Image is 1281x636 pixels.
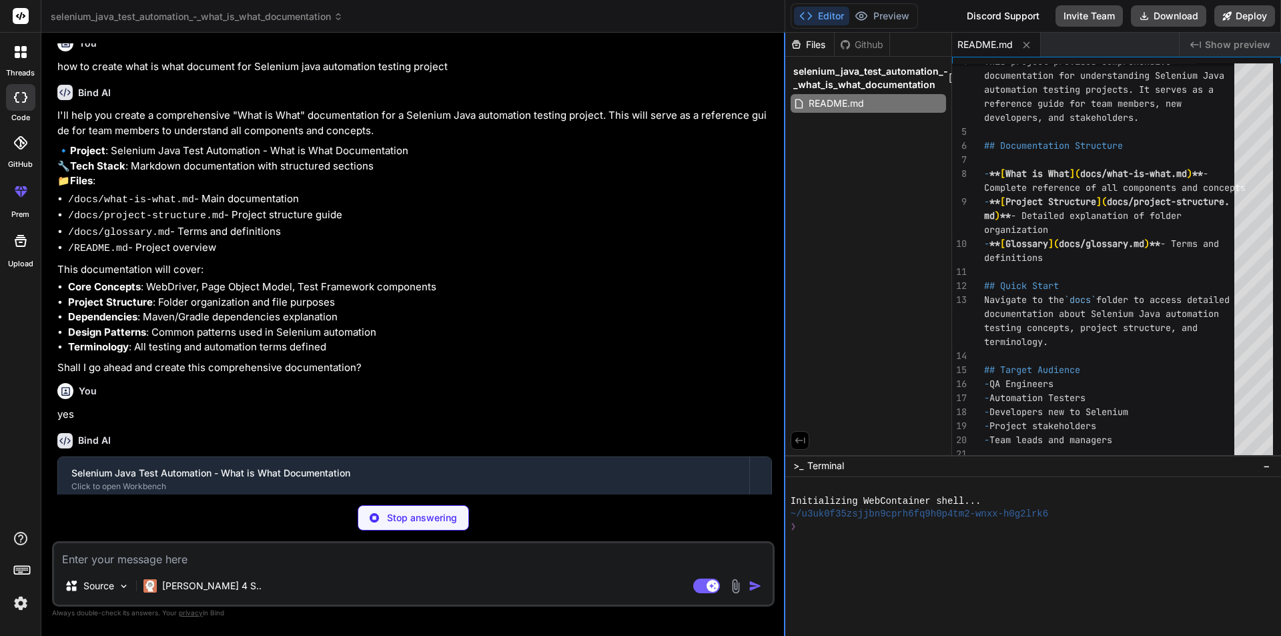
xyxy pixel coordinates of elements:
span: Glossary [1005,238,1048,250]
label: code [11,112,30,123]
div: 18 [952,405,967,419]
code: /docs/what-is-what.md [68,194,194,206]
span: selenium_java_test_automation_-_what_is_what_documentation [793,65,948,91]
span: selenium_java_test_automation_-_what_is_what_documentation [51,10,343,23]
li: - Project structure guide [68,208,772,224]
div: 17 [952,391,967,405]
code: /README.md [68,243,128,254]
span: ## Target Audience [984,364,1080,376]
li: - Project overview [68,240,772,257]
p: Always double-check its answers. Your in Bind [52,607,775,619]
img: settings [9,592,32,615]
span: - [984,238,989,250]
label: Upload [8,258,33,270]
label: threads [6,67,35,79]
code: /docs/glossary.md [68,227,170,238]
span: ❯ [791,521,797,533]
span: Project Structure [1005,196,1096,208]
div: 20 [952,433,967,447]
span: Developers new to Selenium [989,406,1128,418]
span: What is What [1005,168,1070,180]
strong: Project Structure [68,296,153,308]
img: Claude 4 Sonnet [143,579,157,593]
span: - Terms and [1160,238,1219,250]
span: Complete reference of all components and concepts [984,182,1246,194]
span: ) [1144,238,1150,250]
span: Terminal [807,459,844,472]
strong: Files [70,174,93,187]
li: - Terms and definitions [68,224,772,241]
h6: You [79,384,97,398]
span: - [984,196,989,208]
li: : Common patterns used in Selenium automation [68,325,772,340]
span: automation testing projects. It serves as a [984,83,1214,95]
div: 5 [952,125,967,139]
span: terminology. [984,336,1048,348]
img: icon [749,579,762,593]
div: 21 [952,447,967,461]
span: README.md [807,95,865,111]
div: 15 [952,363,967,377]
p: how to create what is what document for Selenium java automation testing project [57,59,772,75]
span: Project stakeholders [989,420,1096,432]
span: - [984,378,989,390]
div: Selenium Java Test Automation - What is What Documentation [71,466,736,480]
strong: Terminology [68,340,129,353]
span: - Detailed explanation of folder [1011,210,1182,222]
span: definitions [984,252,1043,264]
strong: Design Patterns [68,326,146,338]
li: : Folder organization and file purposes [68,295,772,310]
span: ( [1102,196,1107,208]
div: Files [785,38,834,51]
button: Deploy [1214,5,1275,27]
span: privacy [179,609,203,617]
p: [PERSON_NAME] 4 S.. [162,579,262,593]
span: Automation Testers [989,392,1086,404]
code: /docs/project-structure.md [68,210,224,222]
span: docs/glossary.md [1059,238,1144,250]
img: Pick Models [118,581,129,592]
div: Github [835,38,889,51]
span: testing concepts, project structure, and [984,322,1198,334]
label: GitHub [8,159,33,170]
div: 12 [952,279,967,293]
span: - [984,406,989,418]
button: Editor [794,7,849,25]
h6: You [79,37,97,50]
span: ) [1187,168,1192,180]
span: ] [1096,196,1102,208]
div: 6 [952,139,967,153]
span: - [984,168,989,180]
strong: Dependencies [68,310,137,323]
span: - [984,434,989,446]
span: `docs` [1064,294,1096,306]
div: 8 [952,167,967,181]
strong: Tech Stack [70,160,125,172]
span: Show preview [1205,38,1270,51]
div: 10 [952,237,967,251]
button: Selenium Java Test Automation - What is What DocumentationClick to open Workbench [58,457,749,501]
li: : WebDriver, Page Object Model, Test Framework components [68,280,772,295]
span: QA Engineers [989,378,1053,390]
p: I'll help you create a comprehensive "What is What" documentation for a Selenium Java automation ... [57,108,772,138]
button: Preview [849,7,915,25]
div: 9 [952,195,967,209]
strong: Project [70,144,105,157]
button: Download [1131,5,1206,27]
h6: Bind AI [78,434,111,447]
p: 🔹 : Selenium Java Test Automation - What is What Documentation 🔧 : Markdown documentation with st... [57,143,772,189]
span: README.md [957,38,1013,51]
span: Initializing WebContainer shell... [791,495,981,508]
div: 14 [952,349,967,363]
span: ( [1053,238,1059,250]
span: organization [984,224,1048,236]
span: md [984,210,995,222]
span: Team leads and managers [989,434,1112,446]
p: Shall I go ahead and create this comprehensive documentation? [57,360,772,376]
div: 19 [952,419,967,433]
span: ] [1048,238,1053,250]
span: [ [1000,238,1005,250]
p: Stop answering [387,511,457,525]
span: − [1263,459,1270,472]
li: : Maven/Gradle dependencies explanation [68,310,772,325]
